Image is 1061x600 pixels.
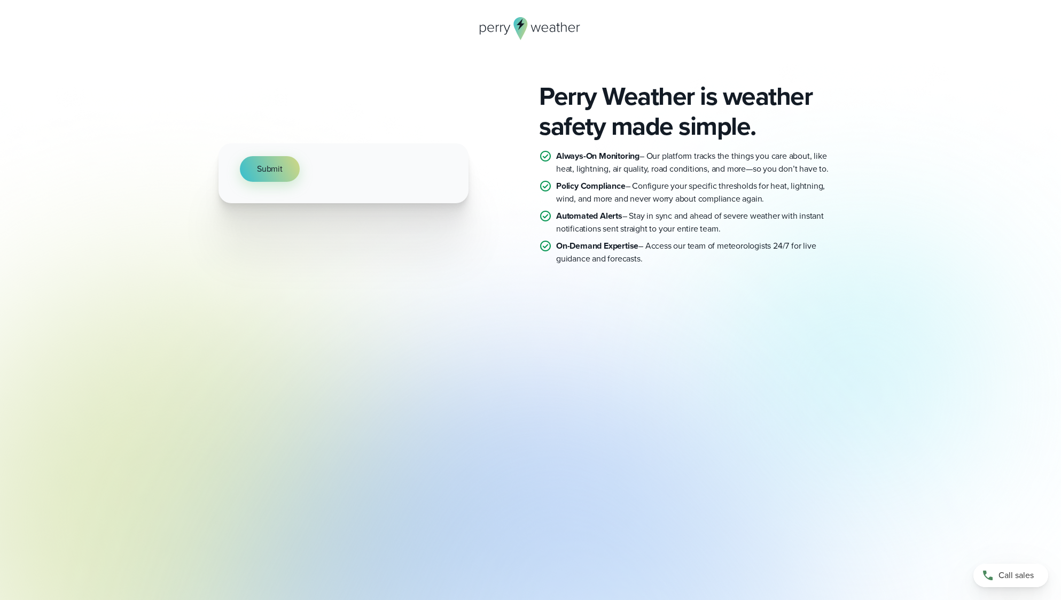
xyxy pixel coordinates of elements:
p: – Stay in sync and ahead of severe weather with instant notifications sent straight to your entir... [556,210,842,235]
p: – Configure your specific thresholds for heat, lightning, wind, and more and never worry about co... [556,180,842,205]
strong: Always-On Monitoring [556,150,639,162]
h1: Perry Weather is weather safety made simple. [539,81,842,141]
p: – Our platform tracks the things you care about, like heat, lightning, air quality, road conditio... [556,150,842,175]
strong: Policy Compliance [556,180,626,192]
span: Submit [257,163,283,175]
a: Call sales [973,564,1048,587]
strong: On-Demand Expertise [556,240,638,252]
button: Submit [240,156,300,182]
strong: Automated Alerts [556,210,622,222]
p: – Access our team of meteorologists 24/7 for live guidance and forecasts. [556,240,842,265]
span: Call sales [998,569,1034,582]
